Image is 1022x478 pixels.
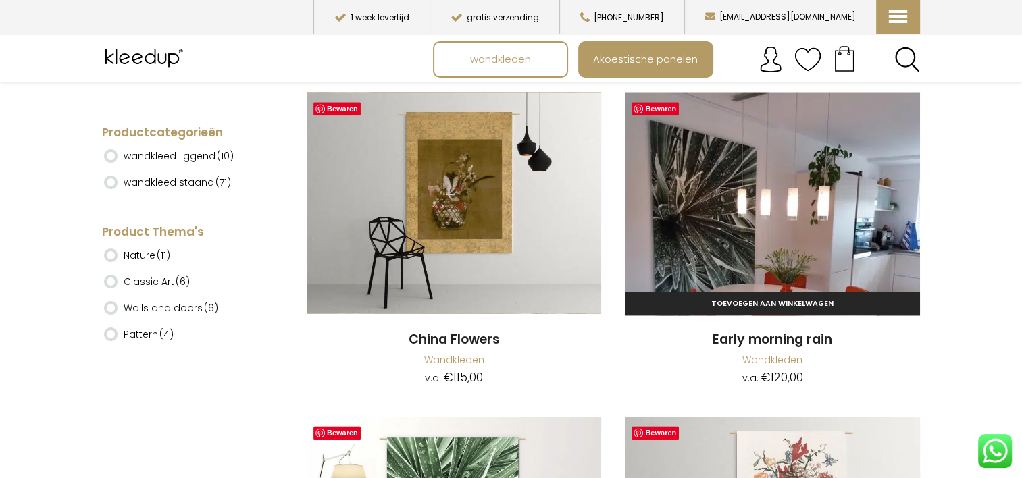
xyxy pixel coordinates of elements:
a: Early Morning Rain [625,92,919,315]
a: Bewaren [313,426,361,440]
label: Nature [124,244,170,267]
a: Akoestische panelen [580,43,712,76]
label: wandkleed liggend [124,144,234,167]
a: Your cart [821,41,867,75]
bdi: 120,00 [761,369,802,386]
img: account.svg [757,46,784,73]
a: Early morning rain [625,331,919,349]
span: € [444,369,453,386]
span: (71) [215,176,231,189]
a: China Flowers [307,92,601,315]
a: Wandkleden [742,353,802,367]
img: verlanglijstje.svg [794,46,821,73]
span: (6) [204,301,218,315]
label: Pattern [124,323,174,346]
a: Bewaren [632,102,679,115]
img: China Flowers [307,92,601,313]
label: Walls and doors [124,296,218,319]
label: wandkleed staand [124,171,231,194]
span: (11) [157,248,170,262]
span: € [761,369,770,386]
span: (10) [217,149,234,163]
h4: Productcategorieën [102,125,265,141]
a: Bewaren [313,102,361,115]
bdi: 115,00 [444,369,483,386]
span: wandkleden [463,46,538,72]
a: Search [894,47,920,72]
a: wandkleden [434,43,567,76]
a: Bewaren [632,426,679,440]
a: China Flowers [307,331,601,349]
span: (4) [159,327,174,341]
span: v.a. [425,371,441,385]
img: Kleedup [102,41,189,75]
label: Classic Art [124,270,190,293]
nav: Main menu [433,41,930,78]
span: (6) [176,275,190,288]
span: Akoestische panelen [586,46,705,72]
h4: Product Thema's [102,224,265,240]
a: Toevoegen aan winkelwagen: “Early morning rain“ [625,292,919,315]
span: v.a. [742,371,758,385]
a: Wandkleden [424,353,484,367]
